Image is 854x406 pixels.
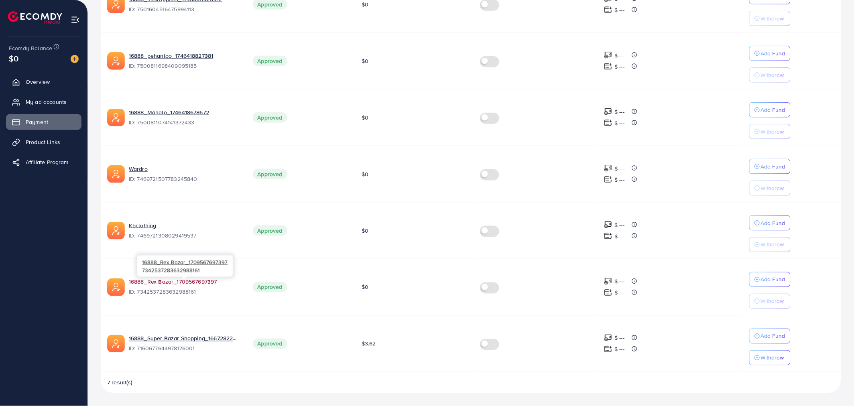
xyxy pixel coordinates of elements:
span: $0 [362,57,368,65]
img: ic-ads-acc.e4c84228.svg [107,52,125,70]
a: Affiliate Program [6,154,81,170]
button: Withdraw [749,11,791,26]
p: $ --- [615,220,625,230]
span: ID: 7342537283632988161 [129,288,240,296]
p: $ --- [615,345,625,354]
span: $0 [362,0,368,8]
p: Withdraw [761,127,784,136]
img: ic-ads-acc.e4c84228.svg [107,222,125,240]
button: Withdraw [749,237,791,252]
button: Withdraw [749,181,791,196]
div: <span class='underline'>16888_Super Bazar Shopping_1667282298823</span></br>7160677644978176001 [129,335,240,353]
a: 16888_pehanloo_1746418827381 [129,52,240,60]
p: Withdraw [761,296,784,306]
a: Product Links [6,134,81,150]
button: Add Fund [749,159,791,174]
p: Add Fund [761,105,785,115]
span: Ecomdy Balance [9,44,52,52]
div: <span class='underline'>Wardro</span></br>7469721507783245840 [129,165,240,183]
img: top-up amount [604,334,612,342]
span: Approved [253,282,287,292]
button: Withdraw [749,67,791,83]
div: 7342537283632988161 [137,256,233,277]
span: Approved [253,56,287,66]
p: Withdraw [761,240,784,250]
img: menu [71,15,80,24]
span: $3.62 [362,340,376,348]
button: Withdraw [749,294,791,309]
div: <span class='underline'>Kbclothing</span></br>7469721308029419537 [129,221,240,240]
p: Add Fund [761,218,785,228]
p: $ --- [615,175,625,185]
span: Approved [253,112,287,123]
button: Add Fund [749,102,791,118]
span: ID: 7501604516475994113 [129,5,240,13]
span: Approved [253,225,287,236]
img: top-up amount [604,221,612,229]
p: Add Fund [761,49,785,58]
span: ID: 7500811698409095185 [129,62,240,70]
span: ID: 7469721308029419537 [129,231,240,240]
iframe: Chat [820,370,848,400]
img: top-up amount [604,288,612,297]
button: Withdraw [749,124,791,139]
p: $ --- [615,231,625,241]
img: top-up amount [604,345,612,353]
a: Wardro [129,165,240,173]
p: $ --- [615,118,625,128]
a: 16888_Rex Bazar_1709567697397 [129,278,240,286]
button: Add Fund [749,215,791,231]
img: ic-ads-acc.e4c84228.svg [107,109,125,126]
span: ID: 7500811074141372433 [129,118,240,126]
span: $0 [362,227,368,235]
img: top-up amount [604,175,612,184]
img: top-up amount [604,6,612,14]
span: $0 [362,114,368,122]
p: $ --- [615,164,625,173]
p: $ --- [615,62,625,71]
span: 7 result(s) [107,379,133,387]
p: $ --- [615,107,625,117]
img: top-up amount [604,277,612,286]
img: top-up amount [604,51,612,59]
img: ic-ads-acc.e4c84228.svg [107,335,125,353]
p: Withdraw [761,353,784,363]
div: <span class='underline'>16888_Manalo_1746418678672</span></br>7500811074141372433 [129,108,240,127]
span: Approved [253,169,287,179]
p: $ --- [615,288,625,298]
p: $ --- [615,333,625,343]
img: top-up amount [604,164,612,173]
a: Payment [6,114,81,130]
p: $ --- [615,51,625,60]
img: top-up amount [604,119,612,127]
a: Overview [6,74,81,90]
a: 16888_Super Bazar Shopping_1667282298823 [129,335,240,343]
button: Add Fund [749,329,791,344]
p: Add Fund [761,331,785,341]
span: ID: 7469721507783245840 [129,175,240,183]
span: Product Links [26,138,60,146]
img: top-up amount [604,108,612,116]
span: Approved [253,339,287,349]
span: Payment [26,118,48,126]
img: image [71,55,79,63]
span: $0 [362,170,368,178]
p: Add Fund [761,162,785,171]
img: ic-ads-acc.e4c84228.svg [107,165,125,183]
span: Affiliate Program [26,158,69,166]
p: Add Fund [761,275,785,284]
p: $ --- [615,5,625,15]
img: top-up amount [604,62,612,71]
span: $0 [362,283,368,291]
img: logo [8,11,62,24]
span: ID: 7160677644978176001 [129,345,240,353]
p: Withdraw [761,183,784,193]
p: Withdraw [761,70,784,80]
button: Withdraw [749,350,791,365]
span: $0 [9,53,18,64]
span: My ad accounts [26,98,67,106]
button: Add Fund [749,272,791,287]
a: Kbclothing [129,221,240,229]
p: $ --- [615,277,625,286]
span: 16888_Rex Bazar_1709567697397 [142,258,228,266]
